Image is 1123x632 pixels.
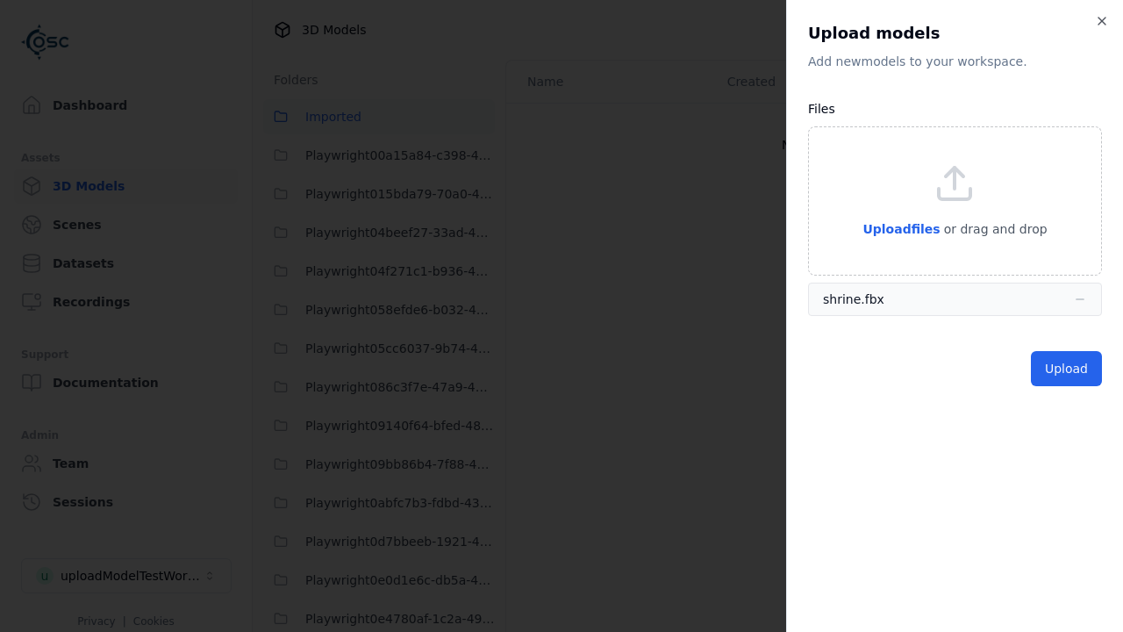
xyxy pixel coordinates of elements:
[808,102,835,116] label: Files
[823,291,884,308] div: shrine.fbx
[808,21,1102,46] h2: Upload models
[941,219,1048,240] p: or drag and drop
[862,222,940,236] span: Upload files
[808,53,1102,70] p: Add new model s to your workspace.
[1031,351,1102,386] button: Upload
